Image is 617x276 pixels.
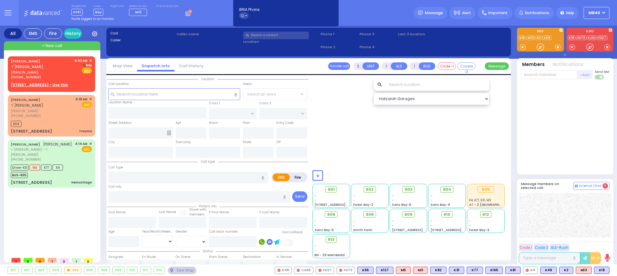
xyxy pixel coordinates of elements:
[587,36,597,40] a: KJFD
[519,244,533,251] button: Code 1
[357,267,374,274] div: K65
[108,255,123,259] label: Assigned
[392,193,394,198] span: -
[209,101,220,106] label: Cross 1
[457,62,475,70] button: Covered
[156,5,179,8] label: Fire units on call
[327,212,335,218] span: 906
[108,88,240,100] input: Search location here
[11,108,74,114] span: [PERSON_NAME]
[11,103,43,108] span: ר' [PERSON_NAME]
[11,180,52,186] div: [STREET_ADDRESS]
[376,267,393,274] div: K127
[315,219,316,223] span: -
[579,184,601,188] span: Internal Chat
[316,267,334,274] div: FD27
[93,5,103,8] label: Lines
[431,228,487,232] span: [STREET_ADDRESS][PERSON_NAME]
[36,267,47,274] div: 903
[247,91,276,97] span: Select an area
[11,97,40,102] a: [PERSON_NAME]
[357,267,374,274] div: BLS
[84,258,93,262] span: 0
[72,258,81,262] span: 1
[366,187,374,193] span: 902
[275,267,292,274] div: K48
[315,223,316,228] span: -
[290,174,306,181] label: Fire
[199,249,216,253] span: Status
[485,267,503,274] div: BLS
[584,7,609,19] button: MB40
[469,223,471,228] span: -
[353,198,355,202] span: -
[405,187,412,193] span: 903
[566,10,574,16] span: Help
[576,36,586,40] a: FD73
[8,267,18,274] div: 901
[142,229,173,234] div: Year/Month/Week/Day
[576,267,592,274] div: M13
[485,267,503,274] div: K165
[89,58,92,63] span: ✕
[243,255,261,259] label: Destination
[505,267,521,274] div: K81
[259,101,271,106] label: Cross 2
[110,31,175,36] label: Cad:
[353,228,372,232] span: Smith Farm
[168,267,196,274] div: See map
[89,141,92,146] span: ✕
[11,172,28,178] span: BUS-905
[48,258,57,262] span: 1
[392,223,394,228] span: -
[159,210,176,215] label: Last Name
[362,62,379,70] button: UNIT
[11,113,41,118] span: [PHONE_NUMBER]
[108,63,137,69] a: Map View
[60,258,69,262] span: 0
[108,82,129,86] label: Call Location
[449,267,464,274] div: BLS
[392,228,449,232] span: [STREET_ADDRESS][PERSON_NAME]
[135,10,142,14] span: M12
[11,82,68,87] u: [STREET_ADDRESS] - Use this
[566,30,613,34] label: KJFD
[392,202,411,207] span: Sanz Bay-6
[174,63,208,69] a: Call History
[243,140,251,145] label: State
[176,255,190,259] label: On Scene
[376,267,393,274] div: BLS
[328,237,334,243] span: 913
[198,159,218,164] span: Call type
[196,204,220,209] span: Patient info
[431,202,450,207] span: Sanz Bay-4
[82,102,92,108] span: EMS
[575,185,578,188] img: comment-alt.png
[523,267,538,274] div: K4
[243,32,309,39] input: Search a contact
[127,267,138,274] div: 910
[209,255,227,259] label: From Scene
[189,212,205,217] span: members
[89,97,92,102] span: ✕
[50,267,62,274] div: 904
[525,10,549,16] span: Notifications
[4,28,22,39] div: All
[413,267,428,274] div: M3
[108,210,126,215] label: First Name
[75,58,87,63] span: 6:43 AM
[30,165,40,171] span: M3
[11,165,29,171] span: Driver-K31
[443,187,451,193] span: 904
[603,183,608,189] span: 0
[418,11,423,15] img: message.svg
[243,82,252,86] label: Areas
[137,63,174,69] a: Dispatch info
[110,5,124,8] label: Night unit
[553,61,584,68] button: Notifications
[392,198,394,202] span: -
[176,121,181,125] label: Apt
[478,186,494,193] div: 905
[419,62,435,70] button: BUS
[71,5,86,8] label: Dispatcher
